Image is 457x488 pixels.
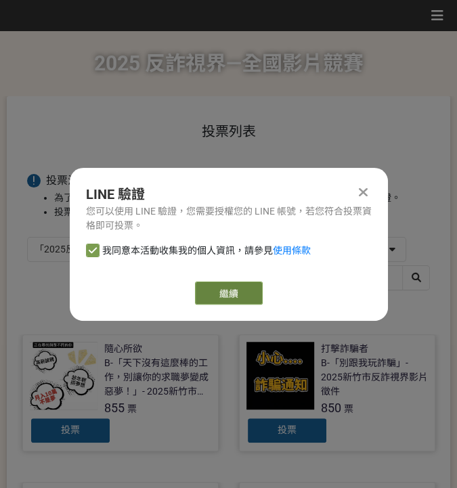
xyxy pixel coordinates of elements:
h1: 投票列表 [27,123,430,139]
span: 票 [127,403,137,414]
a: 使用條款 [273,245,311,256]
a: 打擊詐騙者B-「別跟我玩詐騙」- 2025新竹市反詐視界影片徵件850票投票 [239,334,435,451]
span: 投票 [61,424,80,435]
span: 投票注意事項 [46,174,111,187]
h1: 2025 反詐視界—全國影片競賽 [94,31,364,96]
div: B-「天下沒有這麼棒的工作，別讓你的求職夢變成惡夢！」- 2025新竹市反詐視界影片徵件 [104,356,211,399]
a: 隨心所欲B-「天下沒有這麼棒的工作，別讓你的求職夢變成惡夢！」- 2025新竹市反詐視界影片徵件855票投票 [22,334,219,451]
span: 票 [344,403,353,414]
div: 隨心所欲 [104,342,142,356]
li: 投票規則：每天從所有作品中擇一投票。 [54,205,430,219]
span: 855 [104,401,125,415]
div: LINE 驗證 [86,184,372,204]
div: 您可以使用 LINE 驗證，您需要授權您的 LINE 帳號，若您符合投票資格即可投票。 [86,204,372,233]
span: 投票 [278,424,297,435]
div: 打擊詐騙者 [321,342,368,356]
div: B-「別跟我玩詐騙」- 2025新竹市反詐視界影片徵件 [321,356,428,399]
span: 我同意本活動收集我的個人資訊，請參見 [102,244,311,258]
a: 繼續 [195,282,263,305]
li: 為了投票的公平性，我們嚴格禁止灌票行為，所有投票者皆需經過 LINE 登入認證。 [54,191,430,205]
span: 850 [321,401,341,415]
